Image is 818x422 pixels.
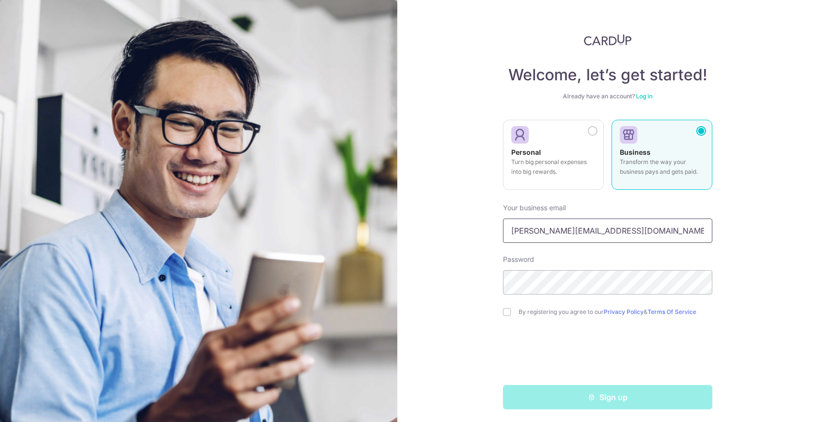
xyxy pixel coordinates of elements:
[503,65,712,85] h4: Welcome, let’s get started!
[503,92,712,100] div: Already have an account?
[636,92,652,100] a: Log in
[503,255,534,264] label: Password
[612,120,712,196] a: Business Transform the way your business pays and gets paid.
[648,308,696,315] a: Terms Of Service
[503,120,604,196] a: Personal Turn big personal expenses into big rewards.
[511,157,595,177] p: Turn big personal expenses into big rewards.
[503,219,712,243] input: Enter your Email
[584,34,632,46] img: CardUp Logo
[511,148,541,156] strong: Personal
[604,308,644,315] a: Privacy Policy
[620,148,651,156] strong: Business
[534,335,682,373] iframe: reCAPTCHA
[519,308,712,316] label: By registering you agree to our &
[620,157,704,177] p: Transform the way your business pays and gets paid.
[503,203,566,213] label: Your business email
